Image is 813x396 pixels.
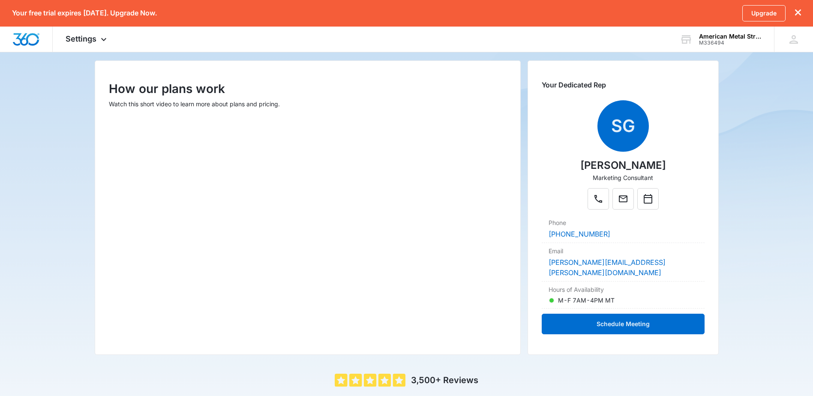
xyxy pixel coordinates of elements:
dt: Email [549,246,697,255]
div: Settings [53,27,122,52]
div: account id [699,40,762,46]
span: Settings [66,34,96,43]
div: account name [699,33,762,40]
button: Phone [588,188,609,210]
button: Calendar [637,188,659,210]
p: How our plans work [109,80,507,98]
dt: Phone [549,218,697,227]
div: Email[PERSON_NAME][EMAIL_ADDRESS][PERSON_NAME][DOMAIN_NAME] [542,243,704,282]
dt: Hours of Availability [549,285,697,294]
div: Hours of AvailabilityM-F 7AM-4PM MT [542,282,704,309]
a: [PERSON_NAME][EMAIL_ADDRESS][PERSON_NAME][DOMAIN_NAME] [549,258,666,277]
button: dismiss this dialog [795,9,801,17]
p: Watch this short video to learn more about plans and pricing. [109,99,507,108]
p: Your Dedicated Rep [542,80,704,90]
a: Upgrade [742,5,786,21]
button: Mail [612,188,634,210]
button: Schedule Meeting [542,314,704,334]
p: [PERSON_NAME] [580,158,666,173]
div: Phone[PHONE_NUMBER] [542,215,704,243]
a: [PHONE_NUMBER] [549,230,610,238]
p: M-F 7AM-4PM MT [558,296,615,305]
iframe: How our plans work [109,117,507,341]
span: SG [597,100,649,152]
p: Marketing Consultant [593,173,653,182]
p: Your free trial expires [DATE]. Upgrade Now. [12,9,157,17]
p: 3,500+ Reviews [411,374,478,387]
